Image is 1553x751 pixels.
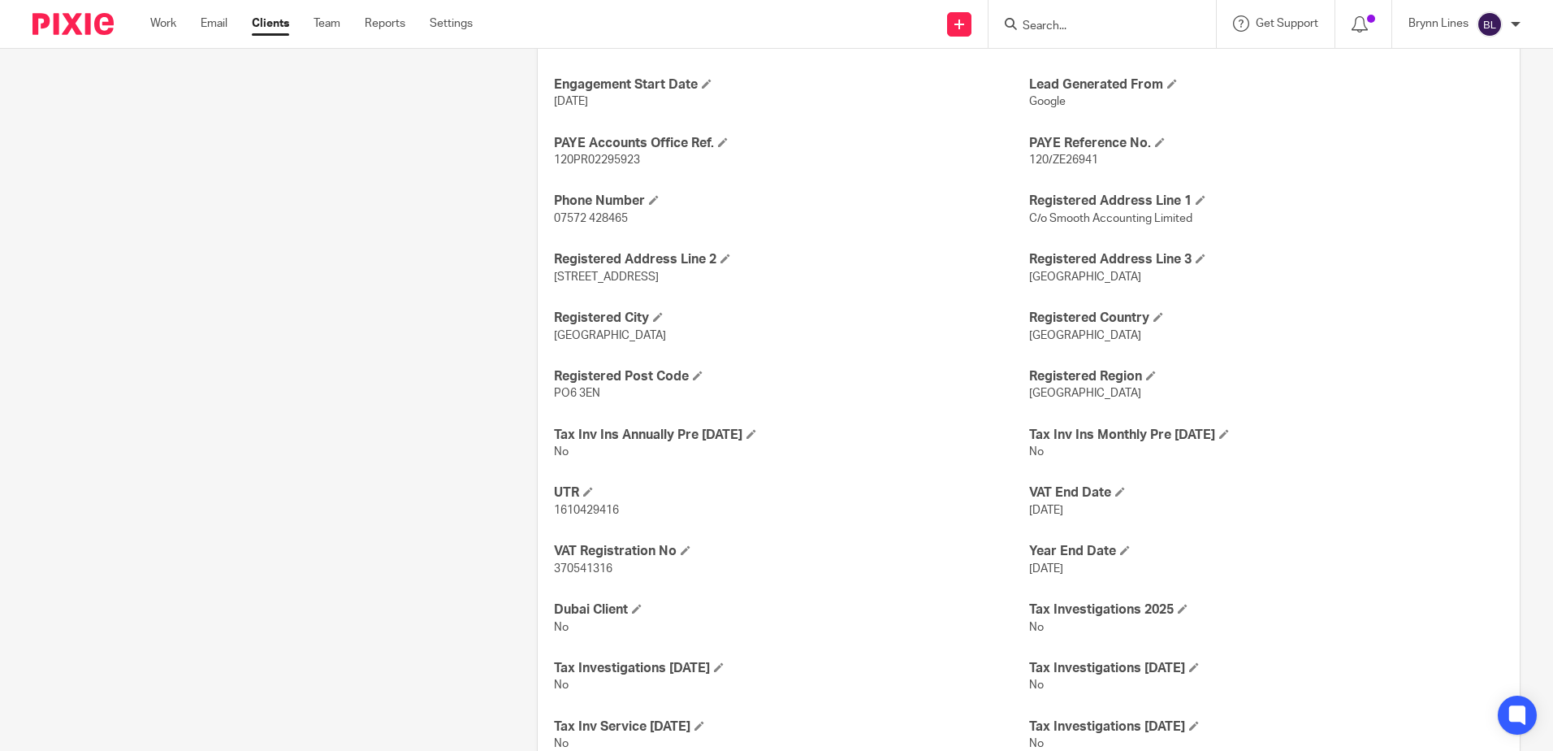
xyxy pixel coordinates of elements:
[554,601,1028,619] h4: Dubai Client
[554,135,1028,152] h4: PAYE Accounts Office Ref.
[554,543,1028,560] h4: VAT Registration No
[554,446,569,458] span: No
[1029,330,1141,341] span: [GEOGRAPHIC_DATA]
[554,388,600,399] span: PO6 3EN
[554,718,1028,736] h4: Tax Inv Service [DATE]
[554,505,619,516] span: 1610429416
[1029,310,1503,327] h4: Registered Country
[1029,38,1044,50] span: No
[554,563,612,575] span: 370541316
[554,622,569,633] span: No
[554,310,1028,327] h4: Registered City
[1029,679,1044,691] span: No
[1029,563,1063,575] span: [DATE]
[1029,738,1044,749] span: No
[1029,76,1503,93] h4: Lead Generated From
[554,154,640,166] span: 120PR02295923
[554,96,588,107] span: [DATE]
[1029,601,1503,619] h4: Tax Investigations 2025
[554,427,1028,444] h4: Tax Inv Ins Annually Pre [DATE]
[1029,505,1063,516] span: [DATE]
[554,738,569,749] span: No
[1477,11,1503,37] img: svg%3E
[554,484,1028,501] h4: UTR
[554,251,1028,268] h4: Registered Address Line 2
[554,368,1028,385] h4: Registered Post Code
[554,330,666,341] span: [GEOGRAPHIC_DATA]
[150,15,176,32] a: Work
[201,15,227,32] a: Email
[1029,193,1503,210] h4: Registered Address Line 1
[252,15,289,32] a: Clients
[1029,388,1141,399] span: [GEOGRAPHIC_DATA]
[554,76,1028,93] h4: Engagement Start Date
[1408,15,1469,32] p: Brynn Lines
[365,15,405,32] a: Reports
[1029,154,1098,166] span: 120/ZE26941
[32,13,114,35] img: Pixie
[1029,622,1044,633] span: No
[1029,427,1503,444] h4: Tax Inv Ins Monthly Pre [DATE]
[554,193,1028,210] h4: Phone Number
[1029,271,1141,283] span: [GEOGRAPHIC_DATA]
[1029,660,1503,677] h4: Tax Investigations [DATE]
[1029,543,1503,560] h4: Year End Date
[430,15,473,32] a: Settings
[1029,718,1503,736] h4: Tax Investigations [DATE]
[314,15,340,32] a: Team
[1029,368,1503,385] h4: Registered Region
[554,271,659,283] span: [STREET_ADDRESS]
[1021,20,1167,34] input: Search
[1029,135,1503,152] h4: PAYE Reference No.
[554,660,1028,677] h4: Tax Investigations [DATE]
[1029,96,1066,107] span: Google
[1029,251,1503,268] h4: Registered Address Line 3
[1029,213,1192,224] span: C/o Smooth Accounting Limited
[1029,484,1503,501] h4: VAT End Date
[1256,18,1318,29] span: Get Support
[1029,446,1044,458] span: No
[554,213,628,224] span: 07572 428465
[554,679,569,691] span: No
[554,38,569,50] span: No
